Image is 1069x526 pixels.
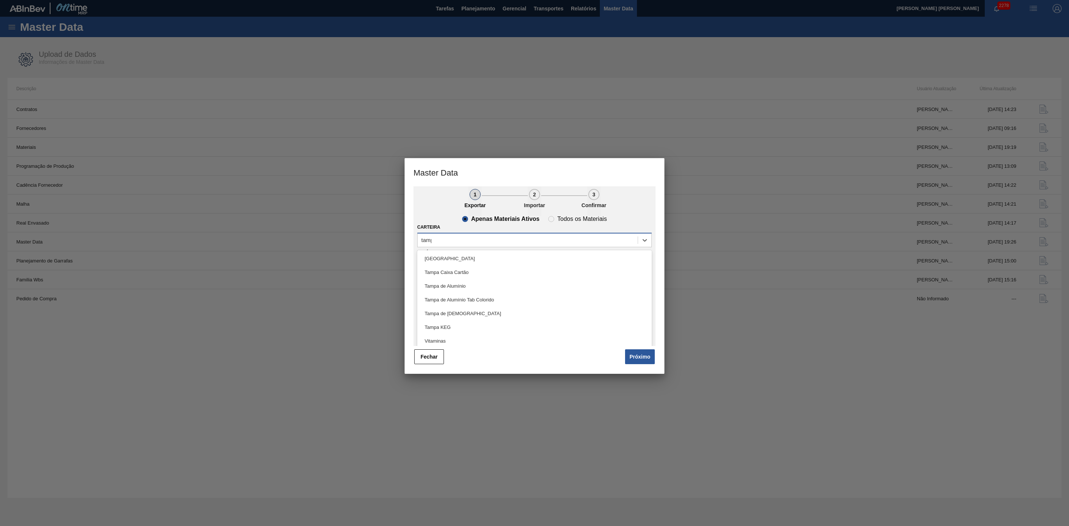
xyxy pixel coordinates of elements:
button: 3Confirmar [587,186,601,216]
button: Próximo [625,349,655,364]
label: Família Rotulada [417,250,461,255]
div: Tampa de Alumínio Tab Colorido [417,293,652,307]
button: 2Importar [528,186,541,216]
div: Tampa KEG [417,320,652,334]
clb-radio-button: Apenas Materiais Ativos [462,216,539,222]
div: Tampa de [DEMOGRAPHIC_DATA] [417,307,652,320]
div: 1 [470,189,481,200]
h3: Master Data [405,158,664,186]
p: Exportar [457,202,494,208]
clb-radio-button: Todos os Materiais [548,216,607,222]
p: Importar [516,202,553,208]
div: 2 [529,189,540,200]
p: Confirmar [575,202,612,208]
div: Tampa de Alumínio [417,279,652,293]
button: Fechar [414,349,444,364]
div: [GEOGRAPHIC_DATA] [417,252,652,265]
div: Tampa Caixa Cartão [417,265,652,279]
label: Carteira [417,225,440,230]
button: 1Exportar [468,186,482,216]
div: 3 [588,189,599,200]
div: Vitaminas [417,334,652,348]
